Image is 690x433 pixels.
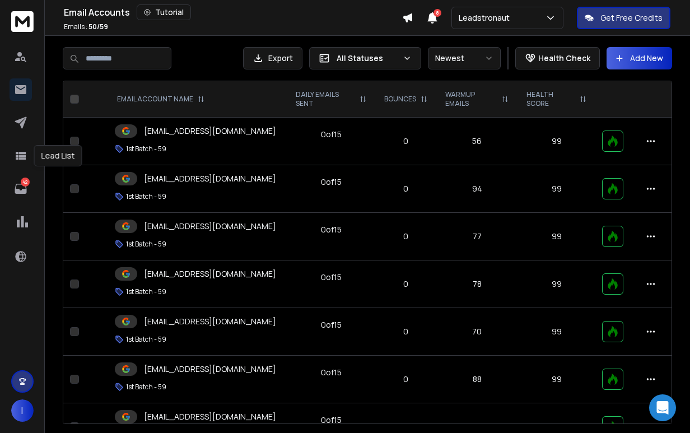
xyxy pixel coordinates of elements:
p: 1st Batch - 59 [126,240,166,249]
td: 99 [517,260,595,308]
p: 1st Batch - 59 [126,192,166,201]
td: 78 [436,260,517,308]
button: Export [243,47,302,69]
p: Emails : [64,22,108,31]
p: [EMAIL_ADDRESS][DOMAIN_NAME] [144,173,276,184]
button: Get Free Credits [577,7,670,29]
p: 0 [382,136,430,147]
div: Email Accounts [64,4,402,20]
p: Get Free Credits [600,12,663,24]
p: 42 [21,178,30,187]
p: DAILY EMAILS SENT [296,90,355,108]
button: I [11,399,34,422]
td: 70 [436,308,517,356]
p: WARMUP EMAILS [445,90,497,108]
button: Tutorial [137,4,191,20]
div: 0 of 15 [321,129,342,140]
td: 94 [436,165,517,213]
p: 0 [382,374,430,385]
button: Newest [428,47,501,69]
p: [EMAIL_ADDRESS][DOMAIN_NAME] [144,125,276,137]
p: HEALTH SCORE [526,90,575,108]
p: 0 [382,231,430,242]
div: 0 of 15 [321,272,342,283]
td: 56 [436,118,517,165]
div: 0 of 15 [321,415,342,426]
div: 0 of 15 [321,224,342,235]
div: Open Intercom Messenger [649,394,676,421]
p: [EMAIL_ADDRESS][DOMAIN_NAME] [144,221,276,232]
p: 1st Batch - 59 [126,287,166,296]
div: 0 of 15 [321,367,342,378]
p: BOUNCES [384,95,416,104]
p: [EMAIL_ADDRESS][DOMAIN_NAME] [144,364,276,375]
button: Add New [607,47,672,69]
td: 99 [517,213,595,260]
p: 1st Batch - 59 [126,383,166,392]
p: Health Check [538,53,590,64]
p: 0 [382,326,430,337]
p: Leadstronaut [459,12,514,24]
div: EMAIL ACCOUNT NAME [117,95,204,104]
p: 1st Batch - 59 [126,335,166,344]
div: Lead List [34,145,82,166]
div: 0 of 15 [321,319,342,330]
p: 0 [382,183,430,194]
p: 0 [382,278,430,290]
td: 88 [436,356,517,403]
p: [EMAIL_ADDRESS][DOMAIN_NAME] [144,268,276,280]
td: 99 [517,165,595,213]
p: All Statuses [337,53,398,64]
button: Health Check [515,47,600,69]
td: 99 [517,356,595,403]
span: 8 [433,9,441,17]
p: [EMAIL_ADDRESS][DOMAIN_NAME] [144,411,276,422]
td: 99 [517,118,595,165]
span: 50 / 59 [88,22,108,31]
div: 0 of 15 [321,176,342,188]
p: 0 [382,421,430,432]
a: 42 [10,178,32,200]
td: 77 [436,213,517,260]
td: 99 [517,308,595,356]
p: 1st Batch - 59 [126,145,166,153]
p: [EMAIL_ADDRESS][DOMAIN_NAME] [144,316,276,327]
